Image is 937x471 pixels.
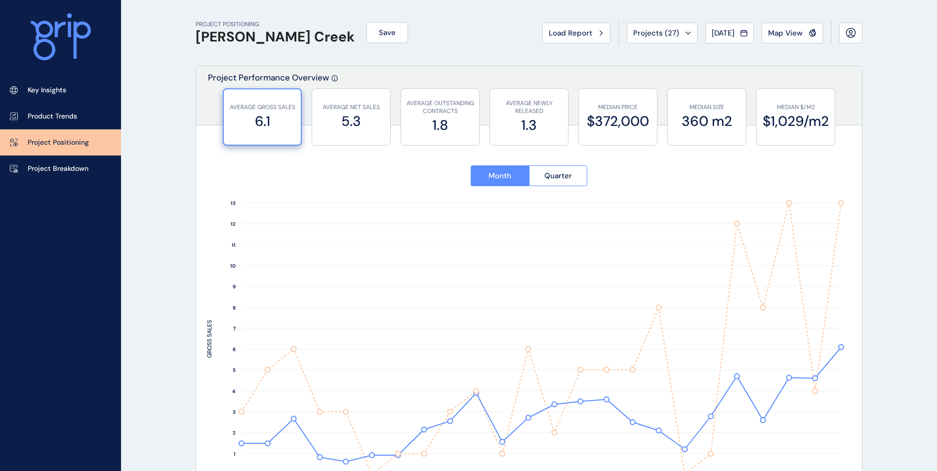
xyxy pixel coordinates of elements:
[495,116,563,135] label: 1.3
[233,283,236,290] text: 9
[229,112,296,131] label: 6.1
[196,29,355,45] h1: [PERSON_NAME] Creek
[28,138,89,148] p: Project Positioning
[673,103,741,112] p: MEDIAN SIZE
[234,451,236,457] text: 1
[544,171,572,181] span: Quarter
[28,85,66,95] p: Key Insights
[406,99,474,116] p: AVERAGE OUTSTANDING CONTRACTS
[584,112,652,131] label: $372,000
[584,103,652,112] p: MEDIAN PRICE
[233,346,236,353] text: 6
[471,165,529,186] button: Month
[406,116,474,135] label: 1.8
[229,103,296,112] p: AVERAGE GROSS SALES
[233,409,236,415] text: 3
[208,72,329,125] p: Project Performance Overview
[627,23,697,43] button: Projects (27)
[28,164,88,174] p: Project Breakdown
[495,99,563,116] p: AVERAGE NEWLY RELEASED
[549,28,592,38] span: Load Report
[762,23,823,43] button: Map View
[205,320,213,358] text: GROSS SALES
[233,305,236,311] text: 8
[712,28,734,38] span: [DATE]
[28,112,77,121] p: Product Trends
[762,103,830,112] p: MEDIAN $/M2
[233,367,236,373] text: 5
[231,221,236,227] text: 12
[230,263,236,269] text: 10
[489,171,511,181] span: Month
[233,430,236,436] text: 2
[367,22,408,43] button: Save
[673,112,741,131] label: 360 m2
[379,28,396,38] span: Save
[317,103,385,112] p: AVERAGE NET SALES
[542,23,611,43] button: Load Report
[233,325,236,332] text: 7
[705,23,754,43] button: [DATE]
[232,242,236,248] text: 11
[633,28,679,38] span: Projects ( 27 )
[529,165,588,186] button: Quarter
[762,112,830,131] label: $1,029/m2
[317,112,385,131] label: 5.3
[768,28,803,38] span: Map View
[231,200,236,206] text: 13
[232,388,236,394] text: 4
[196,20,355,29] p: PROJECT POSITIONING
